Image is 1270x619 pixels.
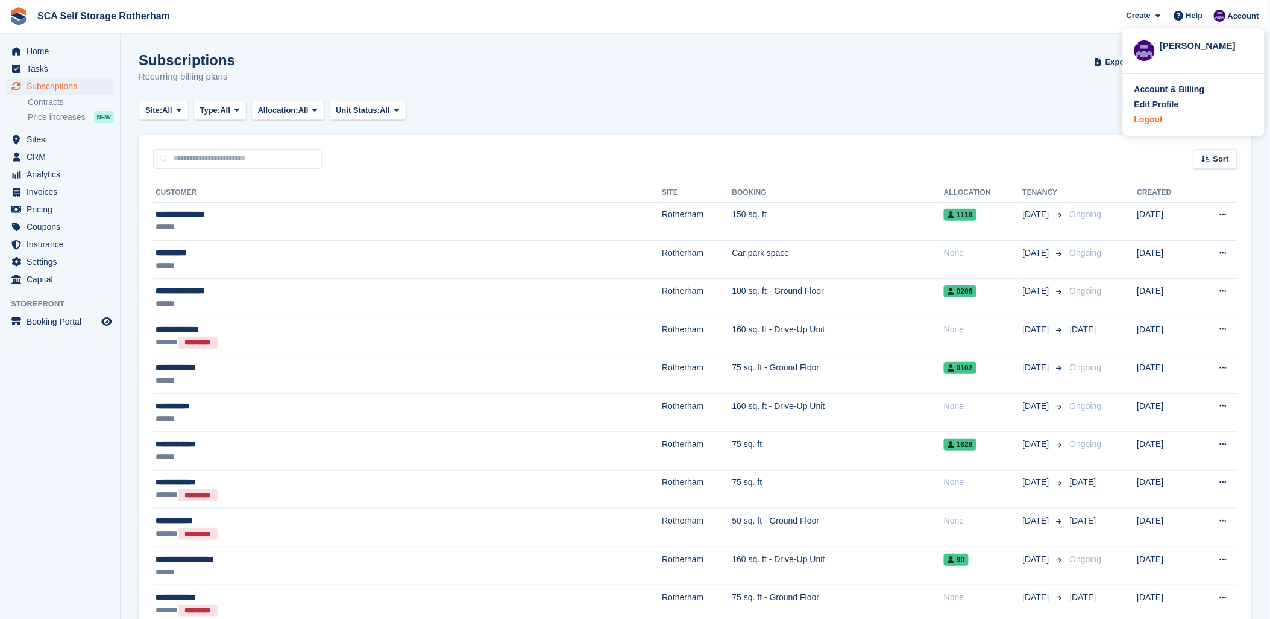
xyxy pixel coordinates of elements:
span: Ongoing [1070,439,1102,449]
p: Recurring billing plans [139,70,235,84]
div: [PERSON_NAME] [1160,39,1253,50]
a: menu [6,253,114,270]
a: menu [6,60,114,77]
a: Logout [1134,113,1253,126]
td: [DATE] [1137,393,1195,431]
a: menu [6,313,114,330]
td: Rotherham [662,317,732,355]
td: [DATE] [1137,547,1195,585]
a: Contracts [28,97,114,108]
span: Help [1186,10,1203,22]
span: Ongoing [1070,286,1102,296]
span: Storefront [11,298,120,310]
a: menu [6,271,114,288]
td: 75 sq. ft - Ground Floor [732,355,944,393]
th: Allocation [944,183,1023,203]
th: Site [662,183,732,203]
button: Export [1092,52,1145,72]
span: CRM [27,148,99,165]
td: 160 sq. ft - Drive-Up Unit [732,317,944,355]
div: None [944,476,1023,489]
span: 0206 [944,285,976,297]
span: Sort [1213,153,1229,165]
td: Rotherham [662,509,732,547]
td: 160 sq. ft - Drive-Up Unit [732,393,944,431]
span: Unit Status: [336,104,380,116]
a: Account & Billing [1134,83,1253,96]
span: Export [1105,56,1130,68]
span: Price increases [28,112,86,123]
span: Site: [145,104,162,116]
td: Car park space [732,241,944,279]
span: Pricing [27,201,99,218]
span: Coupons [27,218,99,235]
span: [DATE] [1023,323,1052,336]
div: NEW [94,111,114,123]
a: menu [6,183,114,200]
th: Tenancy [1023,183,1065,203]
span: [DATE] [1070,516,1096,525]
span: [DATE] [1023,438,1052,451]
th: Customer [153,183,662,203]
td: Rotherham [662,355,732,393]
a: menu [6,43,114,60]
div: Account & Billing [1134,83,1205,96]
span: Settings [27,253,99,270]
span: All [380,104,390,116]
span: [DATE] [1070,477,1096,487]
td: Rotherham [662,393,732,431]
span: 0102 [944,362,976,374]
td: [DATE] [1137,355,1195,393]
span: All [220,104,230,116]
a: menu [6,236,114,253]
span: All [298,104,309,116]
span: Tasks [27,60,99,77]
span: Create [1127,10,1151,22]
span: [DATE] [1070,592,1096,602]
span: [DATE] [1070,325,1096,334]
span: Ongoing [1070,209,1102,219]
span: 1628 [944,439,976,451]
span: Sites [27,131,99,148]
span: Booking Portal [27,313,99,330]
span: Invoices [27,183,99,200]
th: Created [1137,183,1195,203]
td: 75 sq. ft [732,470,944,509]
span: Capital [27,271,99,288]
span: 90 [944,554,968,566]
td: Rotherham [662,241,732,279]
span: Ongoing [1070,554,1102,564]
td: [DATE] [1137,202,1195,240]
span: Analytics [27,166,99,183]
span: [DATE] [1023,285,1052,297]
a: Price increases NEW [28,110,114,124]
div: None [944,400,1023,413]
span: Ongoing [1070,401,1102,411]
a: menu [6,78,114,95]
div: None [944,323,1023,336]
span: Ongoing [1070,248,1102,258]
span: [DATE] [1023,247,1052,259]
td: 50 sq. ft - Ground Floor [732,509,944,547]
td: Rotherham [662,279,732,317]
td: 100 sq. ft - Ground Floor [732,279,944,317]
td: 75 sq. ft [732,432,944,470]
span: Home [27,43,99,60]
a: menu [6,201,114,218]
a: Edit Profile [1134,98,1253,111]
a: menu [6,218,114,235]
div: None [944,591,1023,604]
img: Kelly Neesham [1134,40,1155,61]
h1: Subscriptions [139,52,235,68]
div: None [944,515,1023,527]
td: [DATE] [1137,279,1195,317]
a: menu [6,166,114,183]
span: [DATE] [1023,361,1052,374]
td: Rotherham [662,470,732,509]
span: [DATE] [1023,515,1052,527]
a: menu [6,148,114,165]
td: [DATE] [1137,470,1195,509]
img: Kelly Neesham [1214,10,1226,22]
span: [DATE] [1023,553,1052,566]
span: [DATE] [1023,476,1052,489]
